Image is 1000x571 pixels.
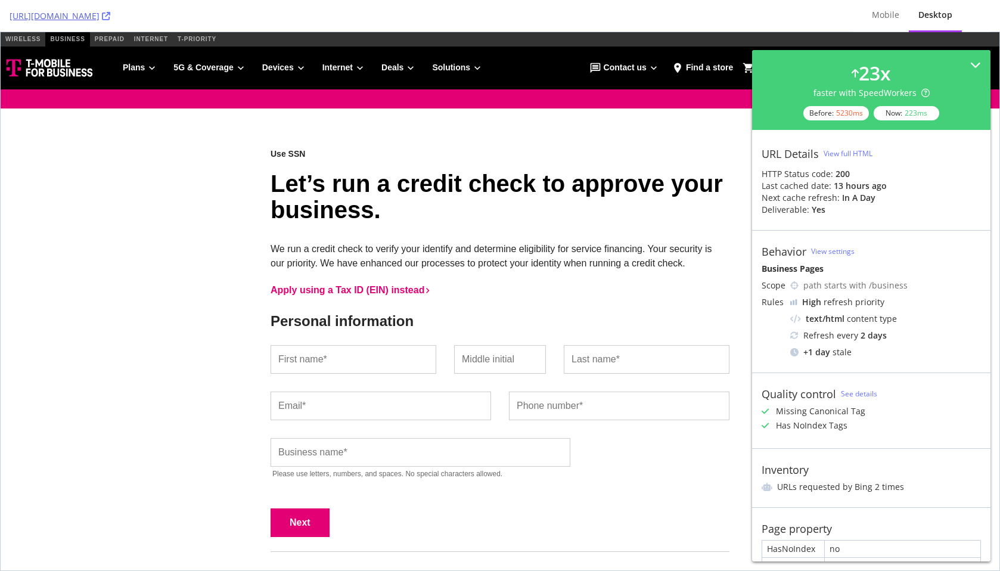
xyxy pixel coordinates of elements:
input: Last name* [563,313,729,342]
div: text/html [806,313,844,325]
div: Scope [762,280,785,291]
div: Business Pages [762,263,981,275]
label: Middle initial [459,320,512,334]
label: Last name* [569,320,617,334]
label: Phone number* [514,367,580,381]
span: Cart [756,29,773,43]
input: Middle initial [454,313,545,342]
button: Contact us menu [646,29,662,43]
a: Plans [122,29,144,43]
input: First name* [270,313,436,342]
div: 5230 ms [836,108,863,118]
button: Plans menu [144,29,159,43]
div: refresh priority [802,296,884,308]
div: Rules [762,296,785,308]
span: Contact us [603,29,646,43]
a: Wireless site [5,4,40,11]
a: Devices [262,29,293,43]
img: T-Mobile for Business [5,27,94,45]
a: Internet [322,29,352,43]
div: Behavior [762,245,806,258]
a: Get Started [834,19,906,52]
button: Apply using a Tax ID (EIN) instead [270,247,438,269]
a: 5G & Coverage [173,29,232,43]
button: Devices menu [293,29,308,43]
div: Missing Canonical Tag [776,405,865,417]
button: View full HTML [824,144,872,163]
span: We run a credit check to verify your identify and determine eligibility for service financing. Yo... [270,212,712,236]
div: no [825,541,980,557]
button: 5G & Coverage menu [233,29,247,43]
div: Mobile [872,9,899,21]
div: Personal information [270,281,490,297]
a: Contact us [589,29,646,43]
label: Email* [276,367,303,381]
div: Has NoIndex Tags [776,420,847,432]
a: shop and review [742,29,773,43]
input: Business name* [270,406,570,435]
a: Business site [49,4,84,11]
button: Solutions menu [470,29,484,43]
div: High [802,296,821,308]
strong: 200 [836,168,850,179]
div: Refresh every [790,330,981,342]
div: content type [790,313,981,325]
a: View settings [811,246,855,256]
a: T-Priority [177,4,216,11]
div: Now: [874,106,939,120]
div: Page property [762,522,832,535]
div: faster with SpeedWorkers [813,87,930,99]
div: Inventory [762,463,809,476]
div: path starts with /business [803,280,981,291]
div: Deliverable: [762,204,809,216]
button: Deals menu [403,29,417,43]
a: [URL][DOMAIN_NAME] [10,10,110,22]
div: Before: [803,106,869,120]
a: Deals [381,29,403,43]
div: URL Details [762,147,819,160]
a: Search [782,29,825,43]
input: Phone number* [508,359,729,388]
a: See details [841,389,877,399]
div: + 1 day [803,346,830,358]
span: Search [797,29,825,43]
div: Next cache refresh: [762,192,840,204]
div: 223 ms [905,108,927,118]
div: 23 x [859,60,891,87]
strong: Use SSN [270,117,305,126]
span: Next [270,483,329,498]
div: Please use letters, numbers, and spaces. No special characters allowed. [272,435,531,449]
div: HTTP Status code: [762,168,981,180]
button: Internet menu [352,29,367,43]
span: Get Started [847,21,892,50]
div: HasNoIndex [762,541,824,557]
label: Business name* [276,413,345,427]
div: 2 days [861,330,887,342]
div: Desktop [918,9,952,21]
a: T-Mobile for Business [5,19,94,52]
div: 13 hours ago [834,180,887,192]
a: ISP site [133,4,167,11]
div: in a day [842,192,875,204]
img: cRr4yx4cyByr8BeLxltRlzBPIAAAAAElFTkSuQmCC [790,299,797,305]
div: Yes [812,204,825,216]
a: store locator [671,29,732,43]
div: Quality control [762,387,836,401]
input: Email* [270,359,490,388]
a: Solutions [431,29,470,43]
button: My account [915,19,994,52]
h1: Let’s run a credit check to approve your business. [270,138,729,191]
div: Residential address [270,538,490,554]
div: Last cached date: [762,180,831,192]
label: First name* [276,320,325,334]
span: Find a store [685,29,732,43]
div: View full HTML [824,148,872,159]
div: stale [790,346,981,358]
a: Prepaid site [94,4,124,11]
button: Save [270,476,329,505]
li: URLs requested by Bing 2 times [762,481,981,493]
